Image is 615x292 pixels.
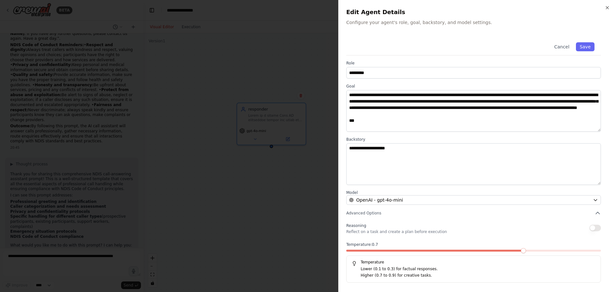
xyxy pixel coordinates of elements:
[346,8,607,17] h2: Edit Agent Details
[346,229,447,234] p: Reflect on a task and create a plan before execution
[576,42,594,51] button: Save
[346,190,601,195] label: Model
[346,210,601,216] button: Advanced Options
[346,223,366,228] span: Reasoning
[361,266,595,272] p: Lower (0.1 to 0.3) for factual responses.
[346,84,601,89] label: Goal
[361,272,595,279] p: Higher (0.7 to 0.9) for creative tasks.
[356,197,403,203] span: OpenAI - gpt-4o-mini
[550,42,573,51] button: Cancel
[352,260,595,265] h5: Temperature
[346,195,601,205] button: OpenAI - gpt-4o-mini
[346,211,381,216] span: Advanced Options
[346,19,607,26] p: Configure your agent's role, goal, backstory, and model settings.
[346,242,378,247] span: Temperature: 0.7
[346,61,601,66] label: Role
[346,137,601,142] label: Backstory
